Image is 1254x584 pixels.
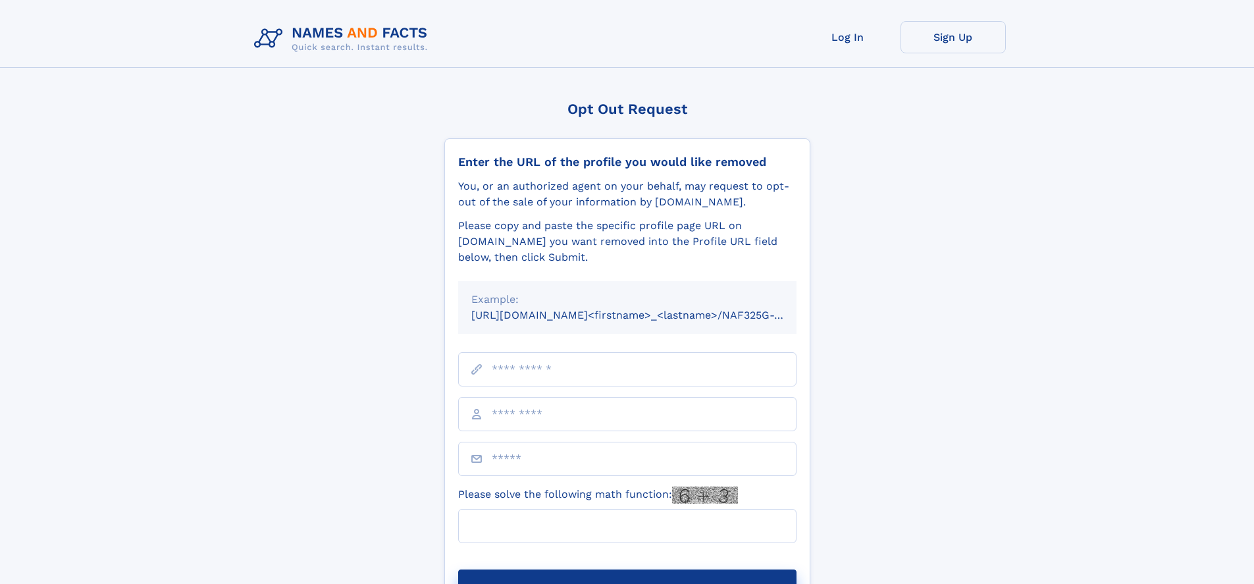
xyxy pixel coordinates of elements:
[471,292,783,307] div: Example:
[901,21,1006,53] a: Sign Up
[458,155,797,169] div: Enter the URL of the profile you would like removed
[458,487,738,504] label: Please solve the following math function:
[458,218,797,265] div: Please copy and paste the specific profile page URL on [DOMAIN_NAME] you want removed into the Pr...
[795,21,901,53] a: Log In
[471,309,822,321] small: [URL][DOMAIN_NAME]<firstname>_<lastname>/NAF325G-xxxxxxxx
[444,101,810,117] div: Opt Out Request
[249,21,438,57] img: Logo Names and Facts
[458,178,797,210] div: You, or an authorized agent on your behalf, may request to opt-out of the sale of your informatio...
